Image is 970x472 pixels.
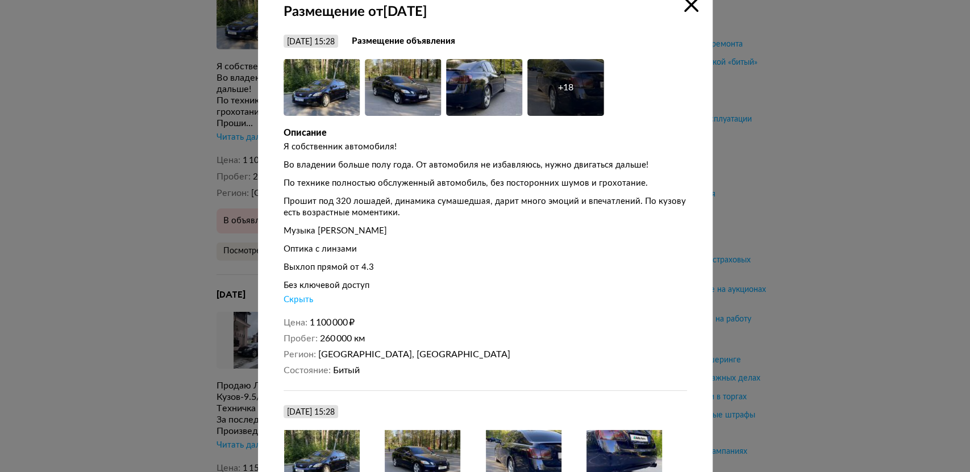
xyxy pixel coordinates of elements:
[284,160,687,171] div: Во владении больше полу года. От автомобиля не избавляюсь, нужно двигаться дальше!
[284,333,318,344] dt: Пробег
[284,294,313,306] div: Скрыть
[287,37,335,47] div: [DATE] 15:28
[310,318,355,327] span: 1 100 000 ₽
[284,280,687,291] div: Без ключевой доступ
[446,59,523,116] img: Car Photo
[284,178,687,189] div: По технике полностью обслуженный автомобиль, без посторонних шумов и грохотание.
[320,333,687,344] dd: 260 000 км
[284,349,316,360] dt: Регион
[284,244,687,255] div: Оптика с линзами
[333,365,687,376] dd: Битый
[284,225,687,237] div: Музыка [PERSON_NAME]
[284,262,687,273] div: Выхлоп прямой от 4.3
[558,82,573,93] div: + 18
[352,36,455,47] strong: Размещение объявления
[284,141,687,153] div: Я собственник автомобиля!
[284,365,331,376] dt: Состояние
[284,196,687,219] div: Прошит под 320 лошадей, динамика сумашедшая, дарит много эмоций и впечатлений. По кузову есть воз...
[318,349,687,360] dd: [GEOGRAPHIC_DATA], [GEOGRAPHIC_DATA]
[284,3,687,20] strong: Размещение от [DATE]
[284,317,307,328] dt: Цена
[284,127,687,139] div: Описание
[284,59,360,116] img: Car Photo
[365,59,442,116] img: Car Photo
[287,407,335,417] div: [DATE] 15:28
